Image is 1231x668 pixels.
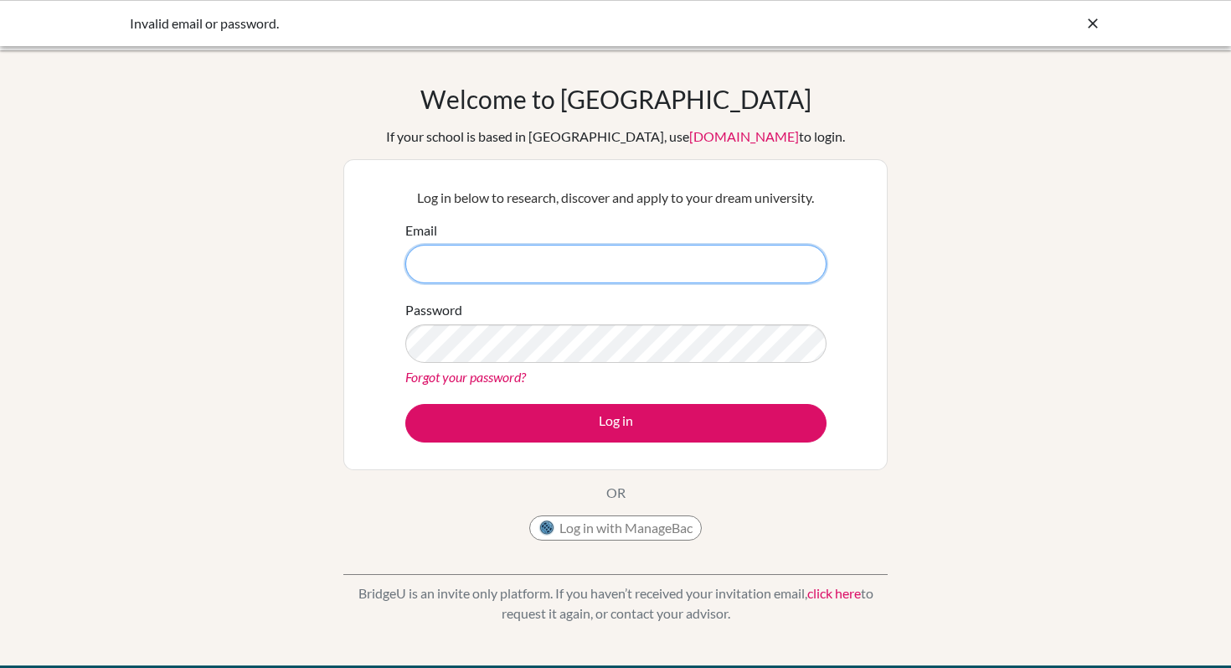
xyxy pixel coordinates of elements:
[405,369,526,385] a: Forgot your password?
[689,128,799,144] a: [DOMAIN_NAME]
[405,300,462,320] label: Password
[420,84,811,114] h1: Welcome to [GEOGRAPHIC_DATA]
[807,585,861,601] a: click here
[130,13,850,34] div: Invalid email or password.
[405,188,827,208] p: Log in below to research, discover and apply to your dream university.
[606,483,626,503] p: OR
[405,404,827,443] button: Log in
[343,583,888,624] p: BridgeU is an invite only platform. If you haven’t received your invitation email, to request it ...
[405,220,437,241] label: Email
[386,127,845,147] div: If your school is based in [GEOGRAPHIC_DATA], use to login.
[529,515,702,541] button: Log in with ManageBac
